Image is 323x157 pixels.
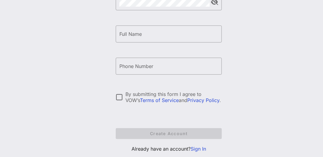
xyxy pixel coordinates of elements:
a: Sign In [191,146,206,152]
a: Terms of Service [140,97,179,103]
div: By submitting this form I agree to VOW’s and . [125,91,222,103]
p: Already have an account? [116,145,222,152]
a: Privacy Policy [187,97,219,103]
